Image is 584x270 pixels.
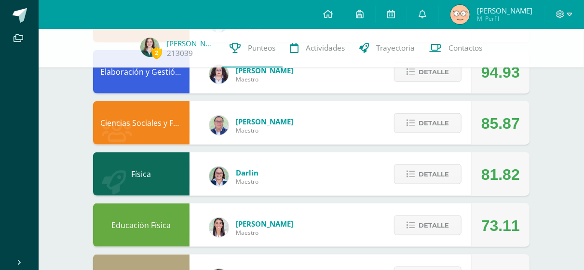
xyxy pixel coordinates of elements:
[450,5,470,24] img: 72639ddbaeb481513917426665f4d019.png
[209,218,229,237] img: 68dbb99899dc55733cac1a14d9d2f825.png
[167,48,193,58] a: 213039
[481,51,520,94] div: 94.93
[236,126,293,135] span: Maestro
[419,165,449,183] span: Detalle
[93,50,190,94] div: Elaboración y Gestión de Proyectos
[167,39,215,48] a: [PERSON_NAME]
[419,216,449,234] span: Detalle
[477,6,532,15] span: [PERSON_NAME]
[376,43,415,53] span: Trayectoria
[394,62,462,82] button: Detalle
[283,29,352,67] a: Actividades
[306,43,345,53] span: Actividades
[481,153,520,196] div: 81.82
[248,43,275,53] span: Punteos
[151,47,162,59] span: 2
[209,167,229,186] img: 571966f00f586896050bf2f129d9ef0a.png
[93,101,190,145] div: Ciencias Sociales y Formación Ciudadana 4
[481,204,520,247] div: 73.11
[93,152,190,196] div: Física
[394,164,462,184] button: Detalle
[448,43,482,53] span: Contactos
[481,102,520,145] div: 85.87
[236,219,293,229] span: [PERSON_NAME]
[477,14,532,23] span: Mi Perfil
[236,177,258,186] span: Maestro
[394,113,462,133] button: Detalle
[236,168,258,177] span: Darlin
[209,65,229,84] img: ba02aa29de7e60e5f6614f4096ff8928.png
[140,38,160,57] img: e4e3956b417e3d96c1391078964afbb7.png
[209,116,229,135] img: c1c1b07ef08c5b34f56a5eb7b3c08b85.png
[222,29,283,67] a: Punteos
[419,63,449,81] span: Detalle
[93,203,190,247] div: Educación Física
[236,229,293,237] span: Maestro
[236,75,293,83] span: Maestro
[419,114,449,132] span: Detalle
[422,29,489,67] a: Contactos
[236,117,293,126] span: [PERSON_NAME]
[236,66,293,75] span: [PERSON_NAME]
[394,216,462,235] button: Detalle
[352,29,422,67] a: Trayectoria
